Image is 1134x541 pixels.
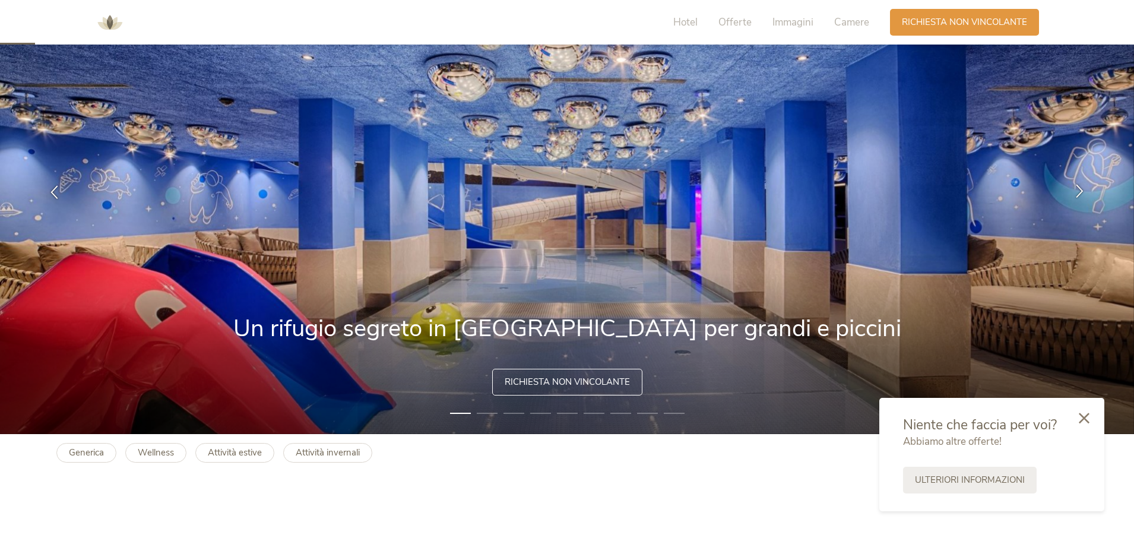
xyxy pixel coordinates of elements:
[208,447,262,458] b: Attività estive
[903,435,1002,448] span: Abbiamo altre offerte!
[772,15,813,29] span: Immagini
[69,447,104,458] b: Generica
[125,443,186,463] a: Wellness
[902,16,1027,29] span: Richiesta non vincolante
[56,443,116,463] a: Generica
[505,376,630,388] span: Richiesta non vincolante
[296,447,360,458] b: Attività invernali
[915,474,1025,486] span: Ulteriori informazioni
[673,15,698,29] span: Hotel
[138,447,174,458] b: Wellness
[718,15,752,29] span: Offerte
[92,5,128,40] img: AMONTI & LUNARIS Wellnessresort
[283,443,372,463] a: Attività invernali
[834,15,869,29] span: Camere
[903,416,1057,434] span: Niente che faccia per voi?
[903,467,1037,493] a: Ulteriori informazioni
[195,443,274,463] a: Attività estive
[92,18,128,26] a: AMONTI & LUNARIS Wellnessresort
